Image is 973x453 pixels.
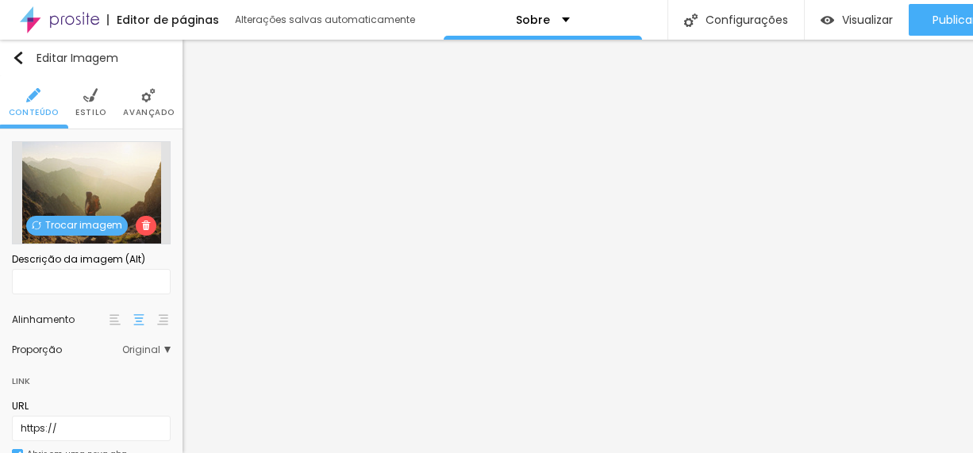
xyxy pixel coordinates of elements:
span: Visualizar [842,13,893,26]
p: Sobre [516,14,550,25]
img: paragraph-right-align.svg [157,314,168,325]
div: Alinhamento [12,315,107,324]
img: Icone [141,221,151,230]
div: Descrição da imagem (Alt) [12,252,171,267]
span: Avançado [123,109,174,117]
div: Editor de páginas [107,14,219,25]
div: Link [12,372,30,390]
img: paragraph-center-align.svg [133,314,144,325]
img: Icone [26,88,40,102]
img: Icone [12,52,25,64]
div: Alterações salvas automaticamente [235,15,417,25]
img: Icone [83,88,98,102]
div: URL [12,399,171,413]
button: Visualizar [805,4,909,36]
img: view-1.svg [821,13,834,27]
img: Icone [32,221,41,230]
span: Original [122,345,171,355]
img: Icone [141,88,156,102]
img: paragraph-left-align.svg [110,314,121,325]
img: Icone [684,13,698,27]
span: Conteúdo [9,109,59,117]
span: Trocar imagem [26,216,128,236]
div: Proporção [12,345,122,355]
div: Link [12,363,171,391]
div: Editar Imagem [12,52,118,64]
span: Estilo [75,109,106,117]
